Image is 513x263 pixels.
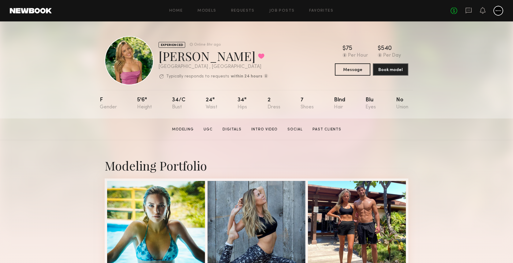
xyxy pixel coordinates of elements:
div: F [100,97,117,110]
div: 75 [346,46,352,52]
div: $ [378,46,381,52]
div: EXPERIENCED [159,42,185,48]
a: Modeling [170,127,196,132]
div: 24" [206,97,217,110]
a: UGC [201,127,215,132]
a: Digitals [220,127,244,132]
div: Online 8hr ago [194,43,221,47]
div: 7 [301,97,314,110]
div: Blu [365,97,376,110]
a: Past Clients [310,127,344,132]
div: 5'6" [137,97,152,110]
b: within 24 hours [231,74,262,79]
button: Book model [373,63,408,76]
div: Per Day [383,53,401,58]
div: No [396,97,408,110]
div: Modeling Portfolio [105,157,408,174]
div: [GEOGRAPHIC_DATA] , [GEOGRAPHIC_DATA] [159,64,268,70]
a: Models [197,9,216,13]
a: Intro Video [249,127,280,132]
div: 34/c [172,97,185,110]
div: 540 [381,46,392,52]
div: Per Hour [348,53,368,58]
a: Favorites [309,9,333,13]
div: $ [343,46,346,52]
div: 34" [238,97,247,110]
div: 2 [268,97,280,110]
a: Requests [231,9,255,13]
div: [PERSON_NAME] [159,48,268,64]
a: Home [169,9,183,13]
a: Social [285,127,305,132]
a: Job Posts [269,9,295,13]
button: Message [335,63,370,76]
div: Blnd [334,97,345,110]
p: Typically responds to requests [166,74,229,79]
